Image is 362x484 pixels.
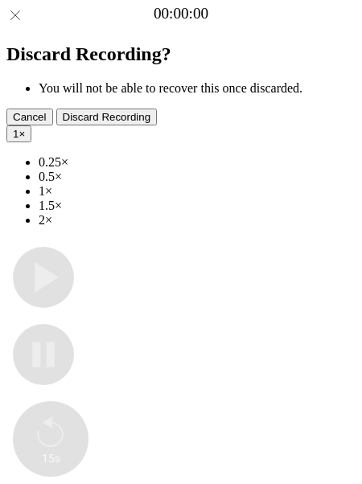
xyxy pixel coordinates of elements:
span: 1 [13,128,19,140]
button: 1× [6,125,31,142]
button: Discard Recording [56,109,158,125]
li: 1× [39,184,356,199]
li: 0.5× [39,170,356,184]
li: 1.5× [39,199,356,213]
li: You will not be able to recover this once discarded. [39,81,356,96]
h2: Discard Recording? [6,43,356,65]
li: 2× [39,213,356,228]
button: Cancel [6,109,53,125]
a: 00:00:00 [154,5,208,23]
li: 0.25× [39,155,356,170]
